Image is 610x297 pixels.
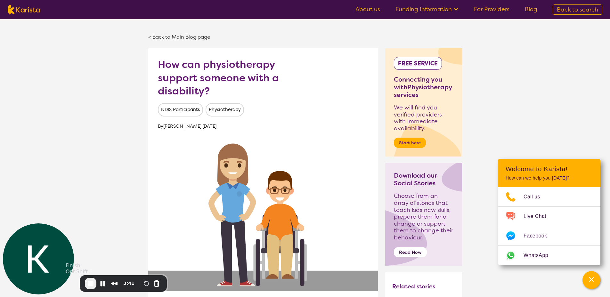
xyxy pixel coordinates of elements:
[474,5,509,13] a: For Providers
[394,138,426,148] button: Start here
[553,4,602,15] a: Back to search
[394,104,453,132] p: We will find you verified providers with immediate availability.
[524,212,554,221] span: Live Chat
[394,193,453,241] p: Choose from an array of stories that teach kids new skills, prepare them for a change or support ...
[498,159,600,265] div: Channel Menu
[8,5,40,14] img: Karista logo
[394,172,453,187] h3: Download our Social Stories
[557,6,598,13] span: Back to search
[506,175,593,181] p: How can we help you [DATE]?
[394,247,427,257] button: Read Now
[394,57,442,70] div: FREE SERVICE
[498,187,600,265] ul: Choose channel
[506,165,593,173] h2: Welcome to Karista!
[524,192,548,202] span: Call us
[158,103,203,116] span: NDIS Participants
[392,283,435,290] h4: Related stories
[524,251,556,260] span: WhatsApp
[498,246,600,265] a: Web link opens in a new tab.
[158,58,305,98] h1: How can physiotherapy support someone with a disability?
[582,271,600,289] button: Channel Menu
[355,5,380,13] a: About us
[524,231,555,241] span: Facebook
[148,138,378,291] img: How can physiotherapy support someone with a disability?
[158,122,369,131] p: By [PERSON_NAME] | [DATE]
[206,103,244,116] span: Physiotherapy
[394,76,453,99] h3: Connecting you with Physiotherapy services
[395,5,459,13] a: Funding Information
[148,34,210,40] a: < Back to Main Blog page
[525,5,537,13] a: Blog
